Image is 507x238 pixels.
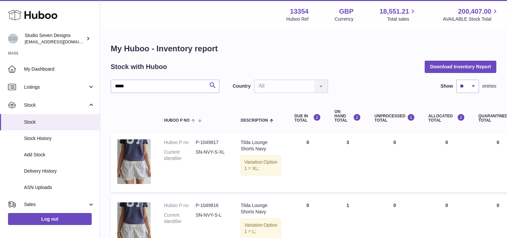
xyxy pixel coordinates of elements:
span: Stock [24,119,95,125]
dt: Huboo P no [164,139,196,146]
strong: 13354 [290,7,309,16]
div: DUE IN TOTAL [294,114,321,123]
span: AVAILABLE Stock Total [443,16,499,22]
span: Listings [24,84,88,90]
dt: Current identifier [164,149,196,162]
a: 18,551.21 Total sales [379,7,417,22]
dd: P-1049817 [196,139,227,146]
span: 200,407.00 [458,7,491,16]
a: Log out [8,213,92,225]
button: Download Inventory Report [425,61,496,73]
span: ASN Uploads [24,184,95,191]
div: ON HAND Total [334,110,361,123]
dt: Huboo P no [164,202,196,209]
span: Stock History [24,135,95,142]
span: Huboo P no [164,118,190,123]
td: 0 [288,133,328,192]
span: My Dashboard [24,66,95,72]
span: Delivery History [24,168,95,174]
div: Currency [335,16,354,22]
td: 3 [328,133,368,192]
span: 0 [497,140,499,145]
div: UNPROCESSED Total [374,114,415,123]
div: Studio Seven Designs [25,32,85,45]
span: 18,551.21 [379,7,409,16]
div: Huboo Ref [286,16,309,22]
span: Option 1 = L; [244,222,277,234]
div: ALLOCATED Total [428,114,465,123]
span: 0 [497,203,499,208]
label: Show [441,83,453,89]
img: product image [117,139,151,184]
span: Option 1 = XL; [244,159,277,171]
span: Description [241,118,268,123]
td: 0 [368,133,422,192]
span: [EMAIL_ADDRESS][DOMAIN_NAME] [25,39,98,44]
dd: P-1049816 [196,202,227,209]
div: Tilda Lounge Shorts Navy [241,202,281,215]
span: Stock [24,102,88,108]
label: Country [233,83,251,89]
dt: Current identifier [164,212,196,225]
a: 200,407.00 AVAILABLE Stock Total [443,7,499,22]
dd: SN-NVY-S-L [196,212,227,225]
div: Variation: [241,155,281,175]
td: 0 [422,133,472,192]
div: Tilda Lounge Shorts Navy [241,139,281,152]
h2: Stock with Huboo [111,62,167,71]
strong: GBP [339,7,353,16]
dd: SN-NVY-S-XL [196,149,227,162]
span: Sales [24,201,88,208]
span: entries [482,83,496,89]
span: Total sales [387,16,417,22]
img: contact.studiosevendesigns@gmail.com [8,34,18,44]
h1: My Huboo - Inventory report [111,43,496,54]
span: Add Stock [24,152,95,158]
